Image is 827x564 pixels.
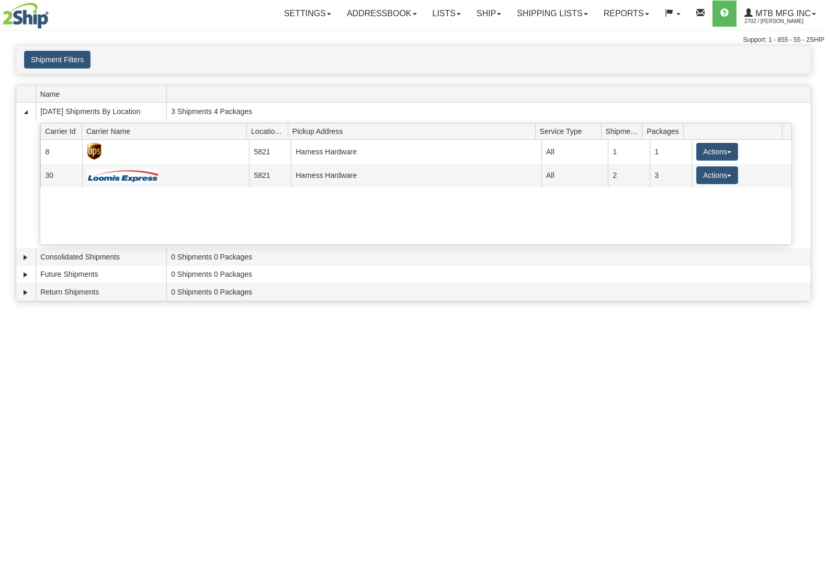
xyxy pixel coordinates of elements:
[541,164,608,187] td: All
[803,229,826,335] iframe: chat widget
[737,1,824,27] a: MTB MFG INC 2702 / [PERSON_NAME]
[291,140,541,163] td: Harness Hardware
[509,1,595,27] a: Shipping lists
[744,16,823,27] span: 2702 / [PERSON_NAME]
[20,252,31,263] a: Expand
[40,86,166,102] span: Name
[166,266,811,284] td: 0 Shipments 0 Packages
[608,164,650,187] td: 2
[40,164,82,187] td: 30
[36,103,166,120] td: [DATE] Shipments By Location
[650,140,692,163] td: 1
[696,143,738,161] button: Actions
[541,140,608,163] td: All
[425,1,469,27] a: Lists
[276,1,339,27] a: Settings
[20,287,31,298] a: Expand
[36,283,166,301] td: Return Shipments
[292,123,535,139] span: Pickup Address
[291,164,541,187] td: Harness Hardware
[40,140,82,163] td: 8
[3,3,49,29] img: logo2702.jpg
[647,123,683,139] span: Packages
[36,266,166,284] td: Future Shipments
[249,140,291,163] td: 5821
[166,103,811,120] td: 3 Shipments 4 Packages
[166,283,811,301] td: 0 Shipments 0 Packages
[87,143,101,160] img: UPS
[339,1,425,27] a: Addressbook
[469,1,509,27] a: Ship
[608,140,650,163] td: 1
[249,164,291,187] td: 5821
[753,9,811,18] span: MTB MFG INC
[3,36,824,44] div: Support: 1 - 855 - 55 - 2SHIP
[540,123,601,139] span: Service Type
[650,164,692,187] td: 3
[36,248,166,266] td: Consolidated Shipments
[696,166,738,184] button: Actions
[20,107,31,117] a: Collapse
[596,1,657,27] a: Reports
[166,248,811,266] td: 0 Shipments 0 Packages
[87,168,160,183] img: Loomis Express
[606,123,642,139] span: Shipments
[86,123,247,139] span: Carrier Name
[20,269,31,280] a: Expand
[45,123,82,139] span: Carrier Id
[24,51,90,69] button: Shipment Filters
[251,123,288,139] span: Location Id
